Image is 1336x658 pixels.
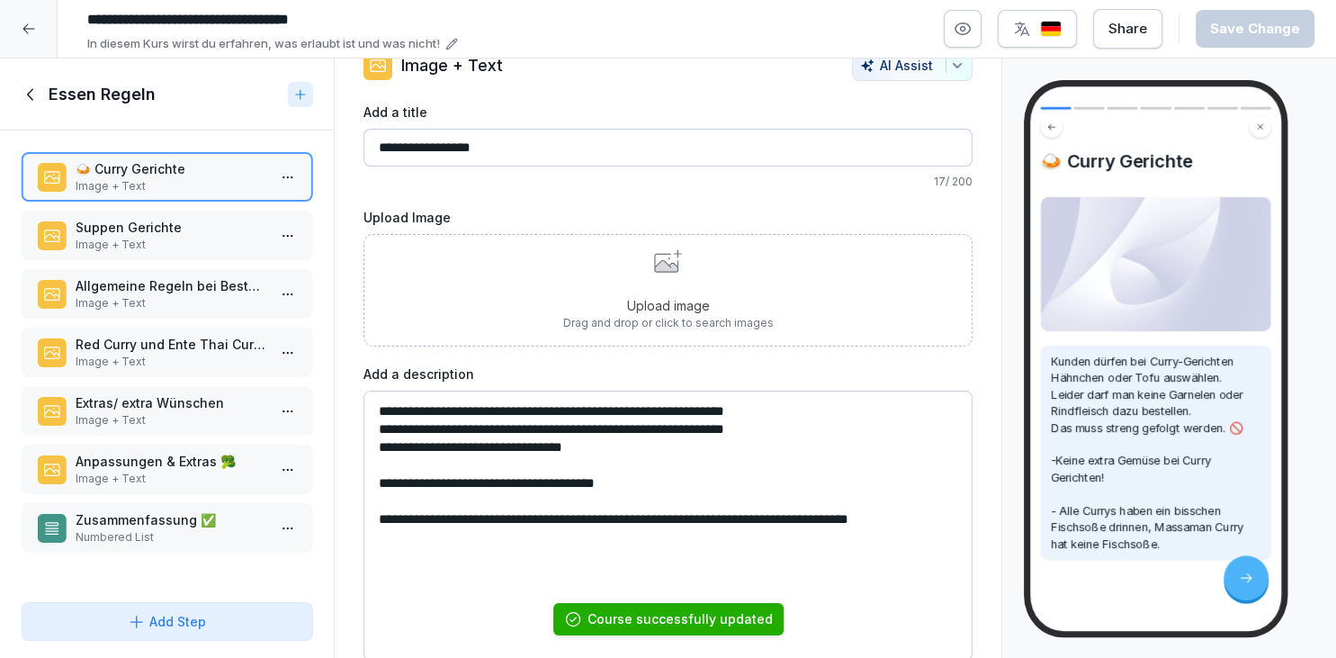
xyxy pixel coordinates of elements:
div: Allgemeine Regeln bei Bestellungen 🍜Image + Text [22,269,312,319]
p: Suppen Gerichte [76,218,265,237]
div: Share [1108,19,1147,39]
p: Image + Text [76,412,265,428]
p: Drag and drop or click to search images [563,315,774,331]
p: Allgemeine Regeln bei Bestellungen 🍜 [76,276,265,295]
p: Image + Text [76,295,265,311]
label: Upload Image [363,208,973,227]
label: Add a description [363,365,973,383]
div: Add Step [128,612,206,631]
button: Save Change [1196,10,1314,48]
p: Upload image [563,296,774,315]
p: Zusammenfassung ✅ [76,510,265,529]
div: Zusammenfassung ✅Numbered List [22,503,312,553]
h1: Essen Regeln [49,84,156,105]
p: Image + Text [76,471,265,487]
p: Image + Text [401,53,503,77]
div: Suppen GerichteImage + Text [22,211,312,260]
div: AI Assist [860,58,964,73]
button: AI Assist [852,50,973,81]
p: Anpassungen & Extras 🥦 [76,452,265,471]
p: 17 / 200 [363,174,973,190]
p: Image + Text [76,237,265,253]
p: Numbered List [76,529,265,545]
label: Add a title [363,103,973,122]
h4: 🍛 Curry Gerichte [1040,150,1270,172]
p: Image + Text [76,354,265,370]
div: 🍛 Curry GerichteImage + Text [22,152,312,202]
div: Course successfully updated [587,610,773,628]
div: Anpassungen & Extras 🥦Image + Text [22,445,312,494]
p: Kunden dürfen bei Curry-Gerichten Hähnchen oder Tofu auswählen. Leider darf man keine Garnelen od... [1051,353,1261,553]
p: 🍛 Curry Gerichte [76,159,265,178]
p: Red Curry und Ente Thai Curry🍛 [76,335,265,354]
button: Add Step [22,602,312,641]
p: In diesem Kurs wirst du erfahren, was erlaubt ist und was nicht! [87,35,440,53]
p: Extras/ extra Wünschen [76,393,265,412]
img: de.svg [1040,21,1062,38]
img: Image and Text preview image [1040,196,1270,331]
div: Red Curry und Ente Thai Curry🍛Image + Text [22,328,312,377]
div: Extras/ extra WünschenImage + Text [22,386,312,436]
button: Share [1093,9,1162,49]
div: Save Change [1210,19,1300,39]
p: Image + Text [76,178,265,194]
